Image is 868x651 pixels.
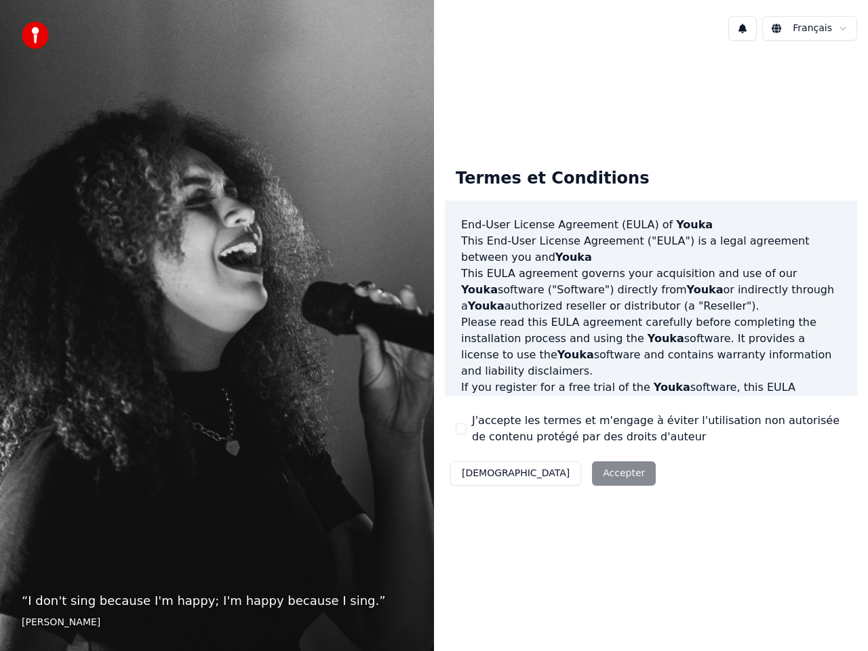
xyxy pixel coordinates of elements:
[445,157,660,201] div: Termes et Conditions
[461,314,841,379] p: Please read this EULA agreement carefully before completing the installation process and using th...
[654,381,690,394] span: Youka
[687,283,724,296] span: Youka
[557,348,594,361] span: Youka
[461,379,841,461] p: If you register for a free trial of the software, this EULA agreement will also govern that trial...
[555,251,592,264] span: Youka
[648,332,684,345] span: Youka
[468,299,505,312] span: Youka
[461,217,841,233] h3: End-User License Agreement (EULA) of
[472,413,846,445] label: J'accepte les termes et m'engage à éviter l'utilisation non autorisée de contenu protégé par des ...
[676,218,713,231] span: Youka
[22,616,412,629] footer: [PERSON_NAME]
[461,266,841,314] p: This EULA agreement governs your acquisition and use of our software ("Software") directly from o...
[22,22,49,49] img: youka
[461,233,841,266] p: This End-User License Agreement ("EULA") is a legal agreement between you and
[22,591,412,610] p: “ I don't sing because I'm happy; I'm happy because I sing. ”
[461,283,498,296] span: Youka
[450,461,581,486] button: [DEMOGRAPHIC_DATA]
